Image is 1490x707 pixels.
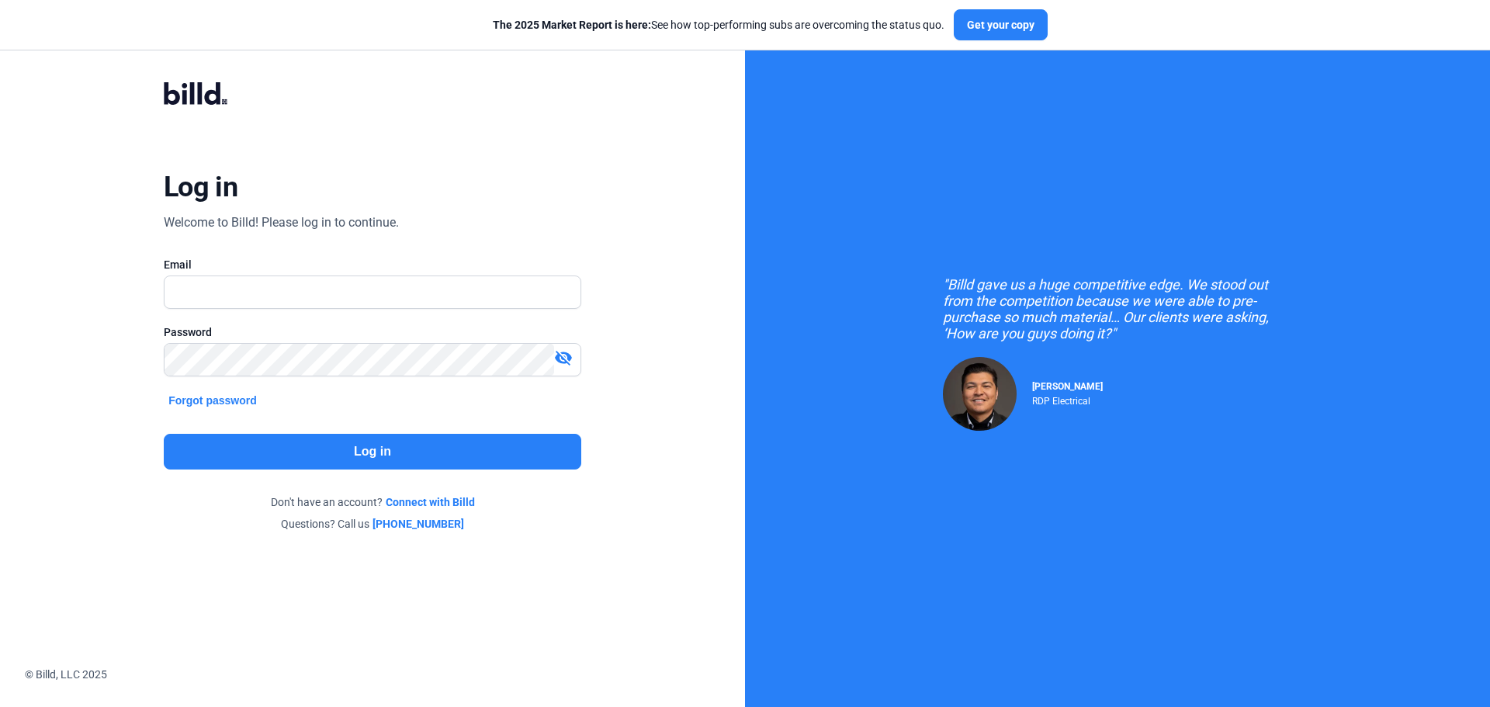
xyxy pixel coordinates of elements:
span: The 2025 Market Report is here: [493,19,651,31]
div: Don't have an account? [164,494,581,510]
a: [PHONE_NUMBER] [372,516,464,532]
img: Raul Pacheco [943,357,1017,431]
div: Welcome to Billd! Please log in to continue. [164,213,399,232]
div: "Billd gave us a huge competitive edge. We stood out from the competition because we were able to... [943,276,1292,341]
a: Connect with Billd [386,494,475,510]
span: [PERSON_NAME] [1032,381,1103,392]
button: Get your copy [954,9,1048,40]
div: See how top-performing subs are overcoming the status quo. [493,17,944,33]
button: Forgot password [164,392,262,409]
button: Log in [164,434,581,470]
div: Questions? Call us [164,516,581,532]
div: RDP Electrical [1032,392,1103,407]
div: Log in [164,170,237,204]
div: Email [164,257,581,272]
mat-icon: visibility_off [554,348,573,367]
div: Password [164,324,581,340]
